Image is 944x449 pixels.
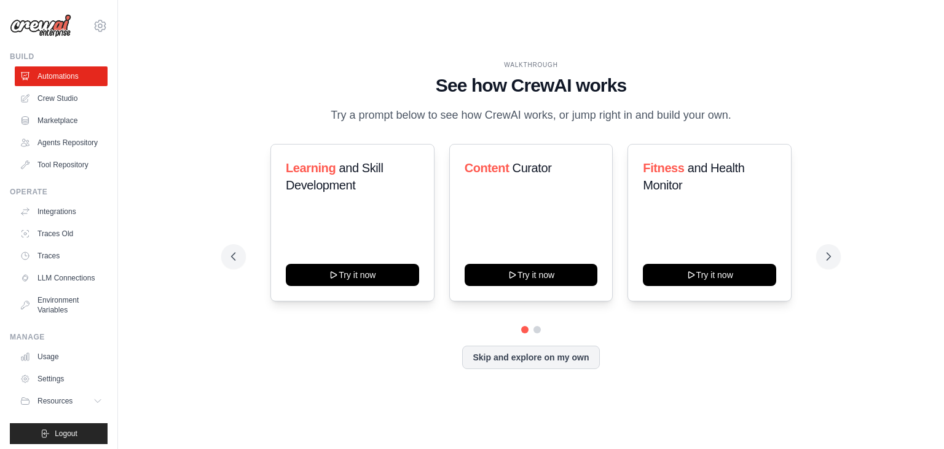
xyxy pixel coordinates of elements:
a: Crew Studio [15,89,108,108]
div: Operate [10,187,108,197]
button: Try it now [643,264,776,286]
span: Logout [55,429,77,439]
a: Traces [15,246,108,266]
button: Resources [15,391,108,411]
button: Logout [10,423,108,444]
a: Tool Repository [15,155,108,175]
a: Settings [15,369,108,389]
div: Build [10,52,108,62]
span: Content [465,161,509,175]
img: Logo [10,14,71,38]
a: Environment Variables [15,290,108,320]
a: Traces Old [15,224,108,244]
span: and Health Monitor [643,161,744,192]
span: Resources [37,396,73,406]
a: Usage [15,347,108,367]
p: Try a prompt below to see how CrewAI works, or jump right in and build your own. [324,106,737,124]
a: Integrations [15,202,108,221]
a: Agents Repository [15,133,108,153]
span: Fitness [643,161,684,175]
a: Automations [15,66,108,86]
div: WALKTHROUGH [231,60,831,70]
button: Try it now [465,264,598,286]
a: LLM Connections [15,268,108,288]
span: Learning [286,161,336,175]
button: Skip and explore on my own [462,346,599,369]
h1: See how CrewAI works [231,74,831,97]
a: Marketplace [15,111,108,130]
button: Try it now [286,264,419,286]
div: Manage [10,332,108,342]
span: Curator [513,161,552,175]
